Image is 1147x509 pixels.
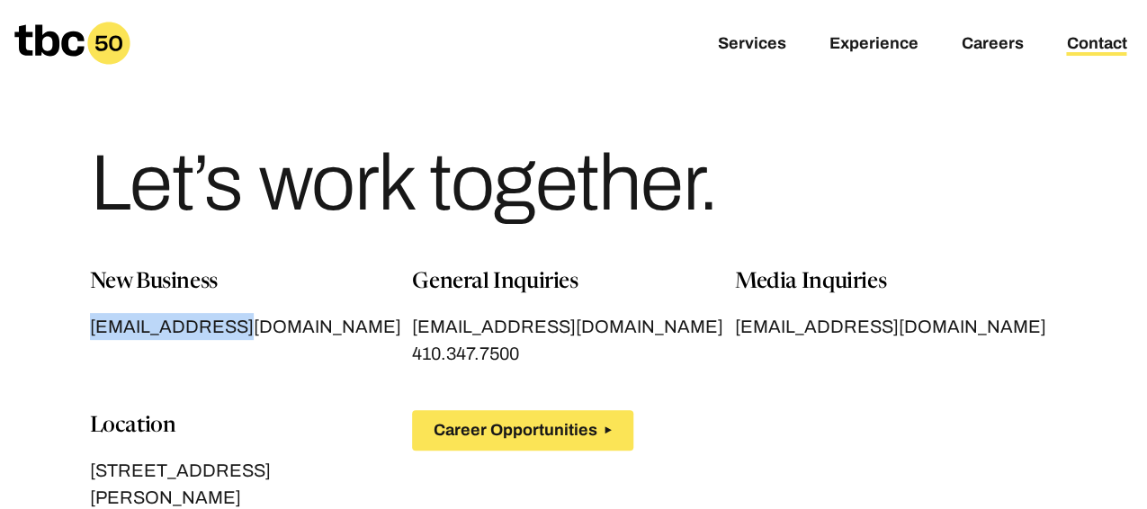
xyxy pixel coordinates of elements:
[14,22,130,65] a: Homepage
[90,317,401,340] span: [EMAIL_ADDRESS][DOMAIN_NAME]
[90,266,413,299] p: New Business
[90,144,718,223] h1: Let’s work together.
[735,317,1046,340] span: [EMAIL_ADDRESS][DOMAIN_NAME]
[735,266,1058,299] p: Media Inquiries
[717,34,785,56] a: Services
[412,340,519,367] a: 410.347.7500
[412,266,735,299] p: General Inquiries
[412,344,519,367] span: 410.347.7500
[412,317,723,340] span: [EMAIL_ADDRESS][DOMAIN_NAME]
[412,410,633,451] button: Career Opportunities
[90,410,413,442] p: Location
[1066,34,1126,56] a: Contact
[735,313,1058,340] a: [EMAIL_ADDRESS][DOMAIN_NAME]
[829,34,918,56] a: Experience
[434,421,597,440] span: Career Opportunities
[412,313,735,340] a: [EMAIL_ADDRESS][DOMAIN_NAME]
[961,34,1023,56] a: Careers
[90,313,413,340] a: [EMAIL_ADDRESS][DOMAIN_NAME]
